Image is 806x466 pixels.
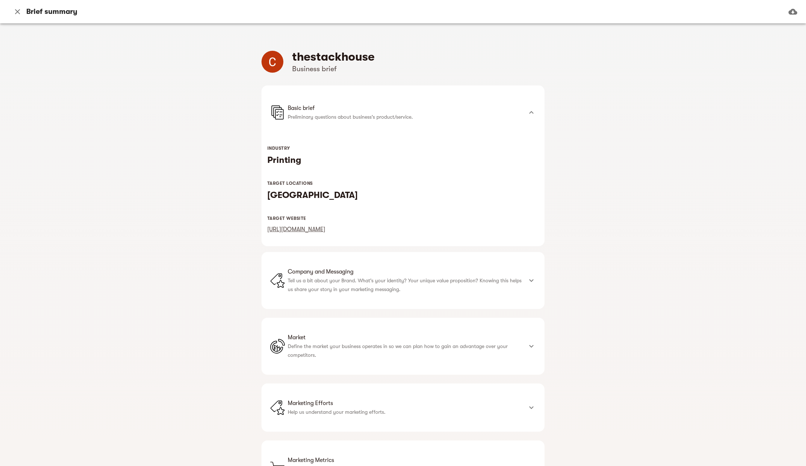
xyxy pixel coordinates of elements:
h4: thestackhouse [292,50,375,64]
div: MarketDefine the market your business operates in so we can plan how to gain an advantage over yo... [261,318,545,375]
span: Market [288,333,523,342]
img: brand.svg [270,273,285,288]
div: Company and MessagingTell us a bit about your Brand. What's your identity? Your unique value prop... [261,252,545,309]
div: Marketing EffortsHelp us understand your marketing efforts. [261,383,545,432]
img: market.svg [270,339,285,354]
img: KdAqEMBdR5KHNaKGav9n [261,51,283,73]
h5: [GEOGRAPHIC_DATA] [267,189,539,201]
span: Company and Messaging [288,267,523,276]
h5: Printing [267,154,539,166]
img: basicBrief.svg [270,105,285,120]
p: Tell us a bit about your Brand. What's your identity? Your unique value proposition? Knowing this... [288,276,523,294]
span: TARGET LOCATIONS [267,181,313,186]
p: Preliminary questions about business's product/service. [288,112,523,121]
p: Define the market your business operates in so we can plan how to gain an advantage over your com... [288,342,523,359]
img: brand.svg [270,400,285,415]
span: Basic brief [288,104,523,112]
a: [URL][DOMAIN_NAME] [267,226,325,233]
p: Help us understand your marketing efforts. [288,408,523,416]
div: Basic briefPreliminary questions about business's product/service. [261,85,545,140]
span: Marketing Efforts [288,399,523,408]
h6: Business brief [292,64,375,74]
span: INDUSTRY [267,146,290,151]
span: TARGET WEBSITE [267,216,306,221]
span: Marketing Metrics [288,456,523,465]
h6: Brief summary [26,7,77,16]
